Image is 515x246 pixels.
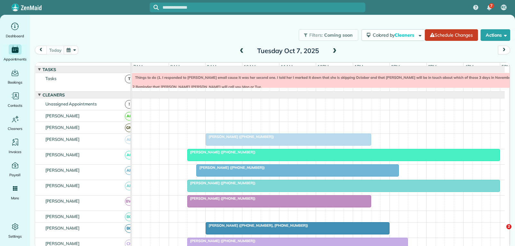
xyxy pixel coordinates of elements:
[46,46,64,54] button: today
[44,183,81,188] span: [PERSON_NAME]
[125,182,134,190] span: AF
[44,137,81,142] span: [PERSON_NAME]
[169,64,181,69] span: 8am
[3,91,27,109] a: Contacts
[3,68,27,86] a: Bookings
[125,75,134,83] span: T
[3,21,27,39] a: Dashboard
[44,101,98,106] span: Unassigned Appointments
[44,76,58,81] span: Tasks
[490,3,492,8] span: 7
[8,233,22,240] span: Settings
[493,224,509,240] iframe: Intercom live chat
[44,241,81,246] span: [PERSON_NAME]
[481,29,510,41] button: Actions
[427,64,438,69] span: 3pm
[150,5,159,10] button: Focus search
[187,150,256,154] span: [PERSON_NAME] ([PHONE_NUMBER])
[125,151,134,159] span: AC
[8,125,22,132] span: Cleaners
[390,64,401,69] span: 2pm
[309,32,323,38] span: Filters:
[44,113,81,118] span: [PERSON_NAME]
[125,123,134,132] span: GM
[9,149,22,155] span: Invoices
[501,5,506,10] span: KC
[8,102,22,109] span: Contacts
[500,64,511,69] span: 5pm
[4,56,27,62] span: Appointments
[316,64,330,69] span: 12pm
[125,224,134,233] span: BG
[9,172,21,178] span: Payroll
[6,33,24,39] span: Dashboard
[3,114,27,132] a: Cleaners
[361,29,425,41] button: Colored byCleaners
[8,79,23,86] span: Bookings
[41,92,66,97] span: Cleaners
[3,44,27,62] a: Appointments
[44,168,81,173] span: [PERSON_NAME]
[498,46,510,54] button: next
[44,214,81,219] span: [PERSON_NAME]
[425,29,478,41] a: Schedule Changes
[44,152,81,157] span: [PERSON_NAME]
[35,46,47,54] button: prev
[44,225,81,231] span: [PERSON_NAME]
[206,64,218,69] span: 9am
[125,197,134,206] span: BW
[3,222,27,240] a: Settings
[125,135,134,144] span: AB
[373,32,417,38] span: Colored by
[482,1,496,15] div: 7 unread notifications
[125,213,134,221] span: BC
[506,224,511,229] span: 2
[187,181,256,185] span: [PERSON_NAME] ([PHONE_NUMBER])
[279,64,294,69] span: 11am
[125,166,134,175] span: AF
[187,239,256,243] span: [PERSON_NAME] ([PHONE_NUMBER])
[242,64,257,69] span: 10am
[395,32,415,38] span: Cleaners
[3,137,27,155] a: Invoices
[11,195,19,201] span: More
[464,64,475,69] span: 4pm
[205,223,308,228] span: [PERSON_NAME] ([PHONE_NUMBER], [PHONE_NUMBER])
[41,67,57,72] span: Tasks
[353,64,364,69] span: 1pm
[3,160,27,178] a: Payroll
[248,47,328,54] h2: Tuesday Oct 7, 2025
[154,5,159,10] svg: Focus search
[324,32,353,38] span: Coming soon
[187,196,256,201] span: [PERSON_NAME] ([PHONE_NUMBER])
[44,198,81,204] span: [PERSON_NAME]
[44,125,81,130] span: [PERSON_NAME]
[125,100,134,109] span: !
[205,134,274,139] span: [PERSON_NAME] ([PHONE_NUMBER])
[125,112,134,121] span: AC
[132,64,144,69] span: 7am
[196,165,265,170] span: [PERSON_NAME] ([PHONE_NUMBER])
